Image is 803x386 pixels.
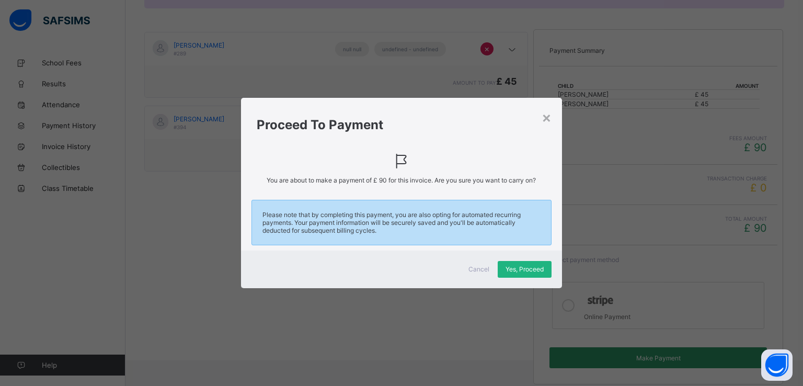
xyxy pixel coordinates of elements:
[257,117,546,132] h1: Proceed To Payment
[542,108,552,126] div: ×
[373,176,387,184] span: £ 90
[262,211,541,234] span: Please note that by completing this payment, you are also opting for automated recurring payments...
[761,349,793,381] button: Open asap
[468,265,489,273] span: Cancel
[257,176,546,184] span: You are about to make a payment of for this invoice. Are you sure you want to carry on?
[506,265,544,273] span: Yes, Proceed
